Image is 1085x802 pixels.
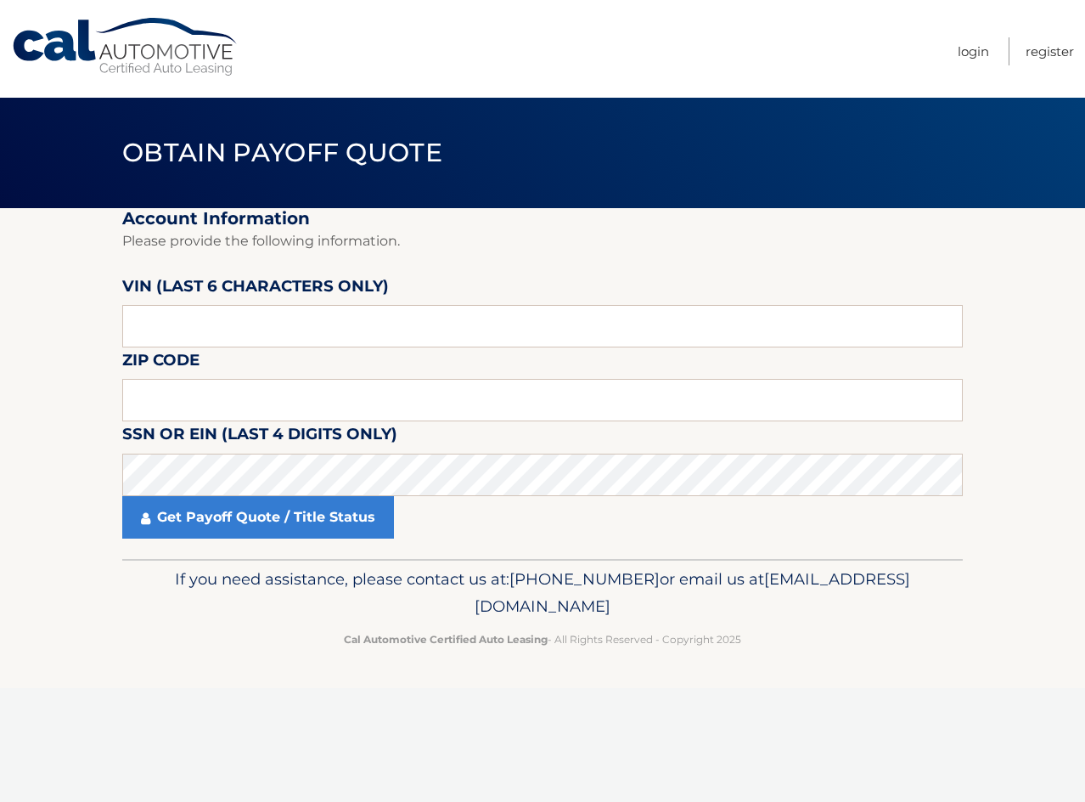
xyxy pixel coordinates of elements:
[122,208,963,229] h2: Account Information
[122,137,442,168] span: Obtain Payoff Quote
[122,274,389,305] label: VIN (last 6 characters only)
[133,630,952,648] p: - All Rights Reserved - Copyright 2025
[509,569,660,589] span: [PHONE_NUMBER]
[122,229,963,253] p: Please provide the following information.
[958,37,989,65] a: Login
[1026,37,1074,65] a: Register
[122,347,200,379] label: Zip Code
[122,496,394,539] a: Get Payoff Quote / Title Status
[133,566,952,620] p: If you need assistance, please contact us at: or email us at
[122,421,397,453] label: SSN or EIN (last 4 digits only)
[344,633,548,646] strong: Cal Automotive Certified Auto Leasing
[11,17,240,77] a: Cal Automotive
